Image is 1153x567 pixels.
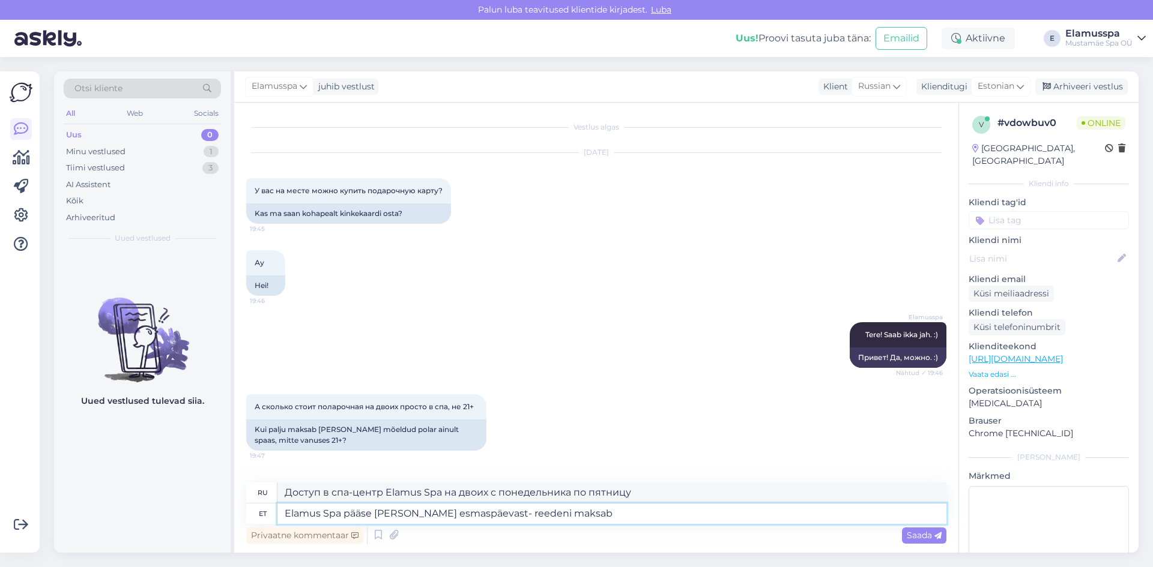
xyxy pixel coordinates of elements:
div: et [259,503,267,524]
span: Tere! Saab ikka jah. :) [865,330,938,339]
div: juhib vestlust [313,80,375,93]
span: Luba [647,4,675,15]
p: Chrome [TECHNICAL_ID] [969,427,1129,440]
p: Operatsioonisüsteem [969,385,1129,397]
div: Arhiveeritud [66,212,115,224]
span: 19:47 [250,451,295,460]
div: Uus [66,129,82,141]
span: Saada [907,530,942,541]
div: E [1044,30,1061,47]
p: Kliendi email [969,273,1129,286]
span: 19:45 [250,224,295,233]
img: No chats [54,276,231,384]
div: Proovi tasuta juba täna: [736,31,871,46]
div: [PERSON_NAME] [969,452,1129,463]
b: Uus! [736,32,758,44]
div: Socials [192,106,221,121]
div: Kas ma saan kohapealt kinkekaardi osta? [246,203,451,224]
span: Nähtud ✓ 19:46 [896,368,943,377]
span: Elamusspa [252,80,297,93]
span: Otsi kliente [74,82,123,95]
span: У вас на месте можно купить подарочную карту? [255,186,443,195]
div: Elamusspa [1065,29,1133,38]
span: 19:46 [250,296,295,305]
span: Russian [858,80,891,93]
div: Klienditugi [916,80,967,93]
span: Ау [255,258,264,267]
div: All [64,106,77,121]
p: Uued vestlused tulevad siia. [81,395,204,407]
span: Estonian [978,80,1014,93]
div: Привет! Да, можно. :) [850,347,946,368]
p: Brauser [969,415,1129,427]
a: [URL][DOMAIN_NAME] [969,353,1063,364]
div: 1 [204,146,219,158]
div: [DATE] [246,147,946,158]
p: Kliendi telefon [969,307,1129,319]
input: Lisa nimi [969,252,1115,265]
div: 0 [201,129,219,141]
div: Vestlus algas [246,122,946,133]
p: [MEDICAL_DATA] [969,397,1129,410]
span: А сколько стоит поларочная на двоих просто в спа, не 21+ [255,402,474,411]
a: ElamusspaMustamäe Spa OÜ [1065,29,1146,48]
p: Kliendi nimi [969,234,1129,247]
p: Vaata edasi ... [969,369,1129,380]
span: Online [1077,116,1125,130]
div: Klient [819,80,848,93]
div: Kui palju maksab [PERSON_NAME] mõeldud polar ainult spaas, mitte vanuses 21+? [246,419,486,451]
p: Kliendi tag'id [969,196,1129,209]
div: Tiimi vestlused [66,162,125,174]
div: Aktiivne [942,28,1015,49]
div: Küsi meiliaadressi [969,286,1054,302]
div: Kõik [66,195,83,207]
div: Küsi telefoninumbrit [969,319,1065,335]
input: Lisa tag [969,211,1129,229]
div: Privaatne kommentaar [246,527,363,544]
div: Minu vestlused [66,146,126,158]
div: 3 [202,162,219,174]
div: Arhiveeri vestlus [1035,79,1128,95]
img: Askly Logo [10,81,32,104]
div: Kliendi info [969,178,1129,189]
textarea: Elamus Spa pääse [PERSON_NAME] esmaspäevast- reedeni maksab [277,503,946,524]
div: Hei! [246,275,285,296]
span: v [979,120,984,129]
textarea: Доступ в спа-центр Elamus Spa на двоих с понедельника по пятницу [277,482,946,503]
div: ru [258,482,268,503]
div: Mustamäe Spa OÜ [1065,38,1133,48]
div: AI Assistent [66,179,110,191]
p: Klienditeekond [969,340,1129,353]
div: Web [124,106,145,121]
span: Uued vestlused [115,233,171,244]
div: [GEOGRAPHIC_DATA], [GEOGRAPHIC_DATA] [972,142,1105,167]
button: Emailid [876,27,927,50]
p: Märkmed [969,470,1129,482]
div: # vdowbuv0 [997,116,1077,130]
span: Elamusspa [898,313,943,322]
